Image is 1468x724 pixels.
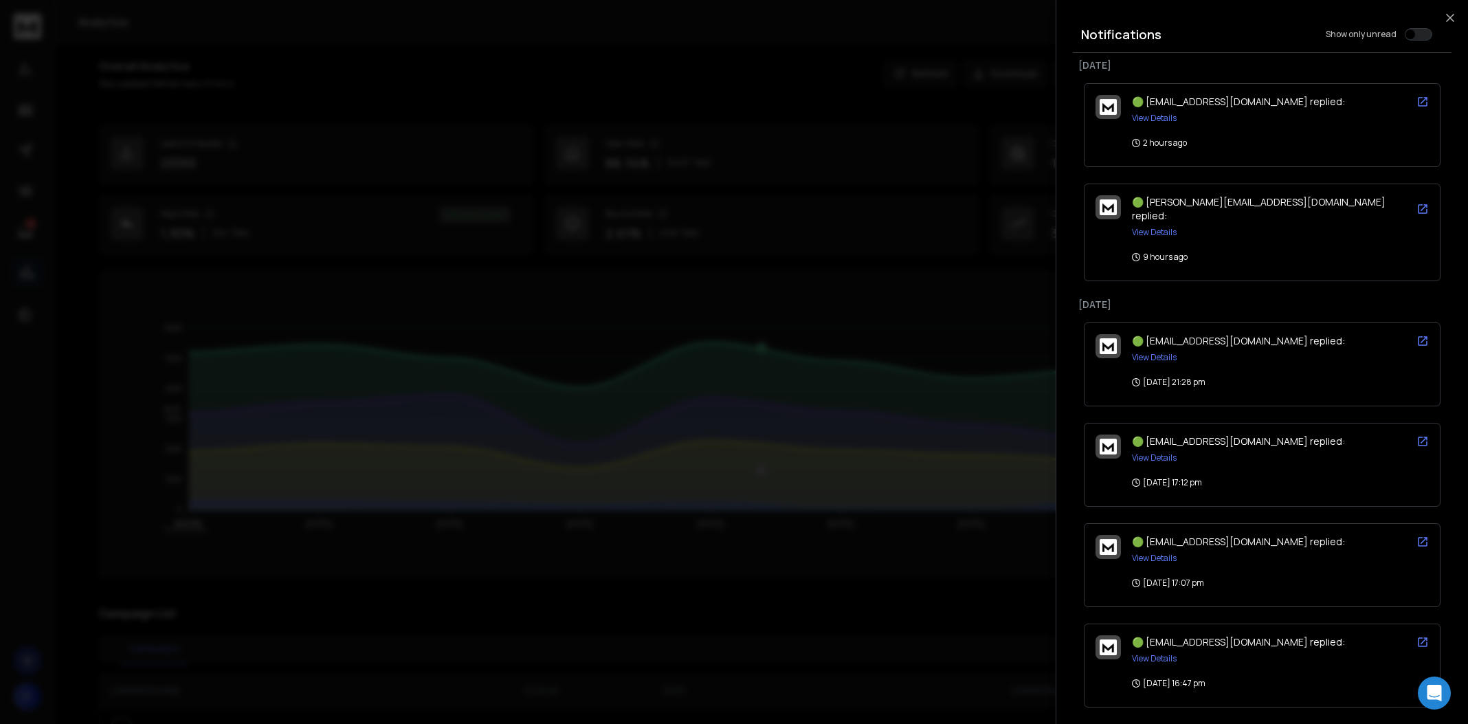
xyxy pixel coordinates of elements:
[1078,298,1446,311] p: [DATE]
[1132,477,1202,488] p: [DATE] 17:12 pm
[1132,578,1204,589] p: [DATE] 17:07 pm
[1081,25,1161,44] h3: Notifications
[1132,334,1345,347] span: 🟢 [EMAIL_ADDRESS][DOMAIN_NAME] replied:
[1132,227,1177,238] button: View Details
[1100,99,1117,115] img: logo
[1132,352,1177,363] button: View Details
[1100,439,1117,454] img: logo
[1132,452,1177,463] button: View Details
[1132,195,1386,222] span: 🟢 [PERSON_NAME][EMAIL_ADDRESS][DOMAIN_NAME] replied:
[1132,138,1187,149] p: 2 hours ago
[1326,29,1397,40] label: Show only unread
[1132,678,1205,689] p: [DATE] 16:47 pm
[1132,635,1345,648] span: 🟢 [EMAIL_ADDRESS][DOMAIN_NAME] replied:
[1132,535,1345,548] span: 🟢 [EMAIL_ADDRESS][DOMAIN_NAME] replied:
[1132,553,1177,564] button: View Details
[1132,113,1177,124] button: View Details
[1132,653,1177,664] button: View Details
[1100,338,1117,354] img: logo
[1132,435,1345,448] span: 🟢 [EMAIL_ADDRESS][DOMAIN_NAME] replied:
[1078,58,1446,72] p: [DATE]
[1100,199,1117,215] img: logo
[1132,95,1345,108] span: 🟢 [EMAIL_ADDRESS][DOMAIN_NAME] replied:
[1418,677,1451,710] div: Open Intercom Messenger
[1100,639,1117,655] img: logo
[1100,539,1117,555] img: logo
[1132,252,1188,263] p: 9 hours ago
[1132,377,1205,388] p: [DATE] 21:28 pm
